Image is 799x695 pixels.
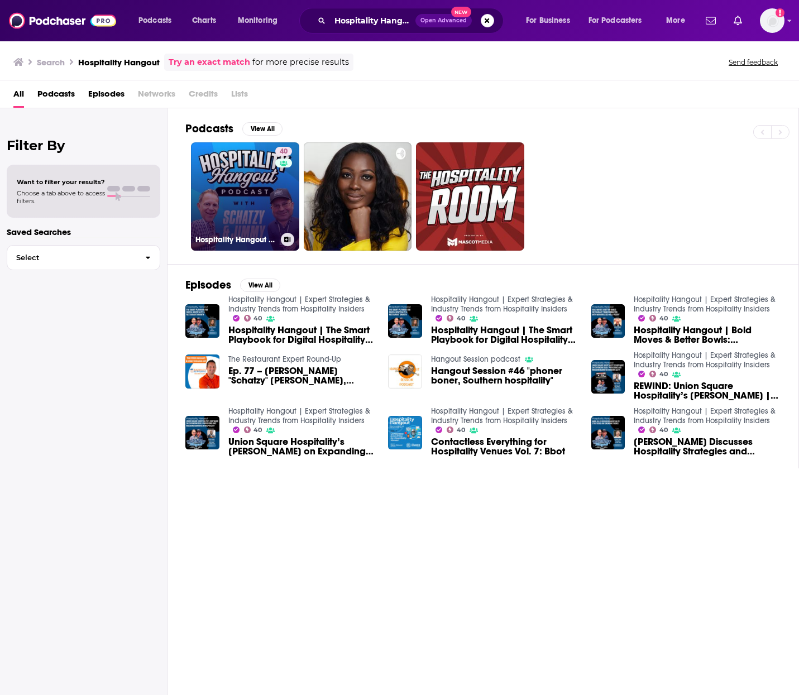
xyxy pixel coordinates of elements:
[228,354,341,364] a: The Restaurant Expert Round-Up
[760,8,784,33] button: Show profile menu
[760,8,784,33] span: Logged in as carolinebresler
[330,12,415,30] input: Search podcasts, credits, & more...
[131,12,186,30] button: open menu
[659,316,668,321] span: 40
[388,416,422,450] img: Contactless Everything for Hospitality Venues Vol. 7: Bbot
[228,437,375,456] a: Union Square Hospitality’s Chip Wade on Expanding Daily Provisions and Breaking Barriers in Hospi...
[634,351,776,370] a: Hospitality Hangout | Expert Strategies & Industry Trends from Hospitality Insiders
[776,8,784,17] svg: Add a profile image
[581,12,658,30] button: open menu
[228,406,370,425] a: Hospitality Hangout | Expert Strategies & Industry Trends from Hospitality Insiders
[591,416,625,450] img: Wade Allen Discusses Hospitality Strategies and Emerging Trends
[431,325,578,344] a: Hospitality Hangout | The Smart Playbook for Digital Hospitality & Restaurant Growth
[228,295,370,314] a: Hospitality Hangout | Expert Strategies & Industry Trends from Hospitality Insiders
[634,325,781,344] a: Hospitality Hangout | Bold Moves & Better Bowls: Restaurant Transformation with WOWorks CEO Kelly...
[634,437,781,456] span: [PERSON_NAME] Discusses Hospitality Strategies and Emerging Trends
[231,85,248,108] span: Lists
[169,56,250,69] a: Try an exact match
[415,14,472,27] button: Open AdvancedNew
[634,325,781,344] span: Hospitality Hangout | Bold Moves & Better Bowls: Restaurant Transformation with WOWorks CEO [PERS...
[228,366,375,385] a: Ep. 77 – Michael "Schatzy" Schatzberg, "Hospitality Hangout" Podcast Host
[195,235,276,245] h3: Hospitality Hangout | Expert Strategies & Industry Trends from Hospitality Insiders
[420,18,467,23] span: Open Advanced
[9,10,116,31] img: Podchaser - Follow, Share and Rate Podcasts
[17,189,105,205] span: Choose a tab above to access filters.
[649,315,668,322] a: 40
[230,12,292,30] button: open menu
[431,406,573,425] a: Hospitality Hangout | Expert Strategies & Industry Trends from Hospitality Insiders
[518,12,584,30] button: open menu
[634,381,781,400] span: REWIND: Union Square Hospitality’s [PERSON_NAME] | Expanding Daily Provisions & Breaking Barriers...
[185,278,231,292] h2: Episodes
[591,360,625,394] img: REWIND: Union Square Hospitality’s Chip Wade | Expanding Daily Provisions & Breaking Barriers in ...
[659,428,668,433] span: 40
[275,147,292,156] a: 40
[388,304,422,338] img: Hospitality Hangout | The Smart Playbook for Digital Hospitality & Restaurant Growth
[13,85,24,108] a: All
[185,122,283,136] a: PodcastsView All
[666,13,685,28] span: More
[78,57,160,68] h3: Hospitality Hangout
[228,325,375,344] a: Hospitality Hangout | The Smart Playbook for Digital Hospitality & Restaurant Growth
[280,146,288,157] span: 40
[185,12,223,30] a: Charts
[238,13,278,28] span: Monitoring
[185,304,219,338] img: Hospitality Hangout | The Smart Playbook for Digital Hospitality & Restaurant Growth
[7,254,136,261] span: Select
[37,85,75,108] a: Podcasts
[310,8,514,33] div: Search podcasts, credits, & more...
[431,295,573,314] a: Hospitality Hangout | Expert Strategies & Industry Trends from Hospitality Insiders
[185,416,219,450] img: Union Square Hospitality’s Chip Wade on Expanding Daily Provisions and Breaking Barriers in Hospi...
[431,366,578,385] a: Hangout Session #46 "phoner boner, Southern hospitality"
[253,316,262,321] span: 40
[447,315,465,322] a: 40
[242,122,283,136] button: View All
[138,13,171,28] span: Podcasts
[228,437,375,456] span: Union Square Hospitality’s [PERSON_NAME] on Expanding Daily Provisions and Breaking Barriers in H...
[185,122,233,136] h2: Podcasts
[252,56,349,69] span: for more precise results
[388,354,422,389] img: Hangout Session #46 "phoner boner, Southern hospitality"
[88,85,125,108] a: Episodes
[17,178,105,186] span: Want to filter your results?
[7,245,160,270] button: Select
[189,85,218,108] span: Credits
[658,12,699,30] button: open menu
[701,11,720,30] a: Show notifications dropdown
[228,366,375,385] span: Ep. 77 – [PERSON_NAME] "Schatzy" [PERSON_NAME], "Hospitality Hangout" Podcast Host
[634,437,781,456] a: Wade Allen Discusses Hospitality Strategies and Emerging Trends
[7,137,160,154] h2: Filter By
[526,13,570,28] span: For Business
[138,85,175,108] span: Networks
[451,7,471,17] span: New
[659,372,668,377] span: 40
[244,426,262,433] a: 40
[634,381,781,400] a: REWIND: Union Square Hospitality’s Chip Wade | Expanding Daily Provisions & Breaking Barriers in ...
[244,315,262,322] a: 40
[7,227,160,237] p: Saved Searches
[431,437,578,456] a: Contactless Everything for Hospitality Venues Vol. 7: Bbot
[649,371,668,377] a: 40
[447,426,465,433] a: 40
[591,304,625,338] a: Hospitality Hangout | Bold Moves & Better Bowls: Restaurant Transformation with WOWorks CEO Kelly...
[37,57,65,68] h3: Search
[240,279,280,292] button: View All
[192,13,216,28] span: Charts
[457,428,465,433] span: 40
[760,8,784,33] img: User Profile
